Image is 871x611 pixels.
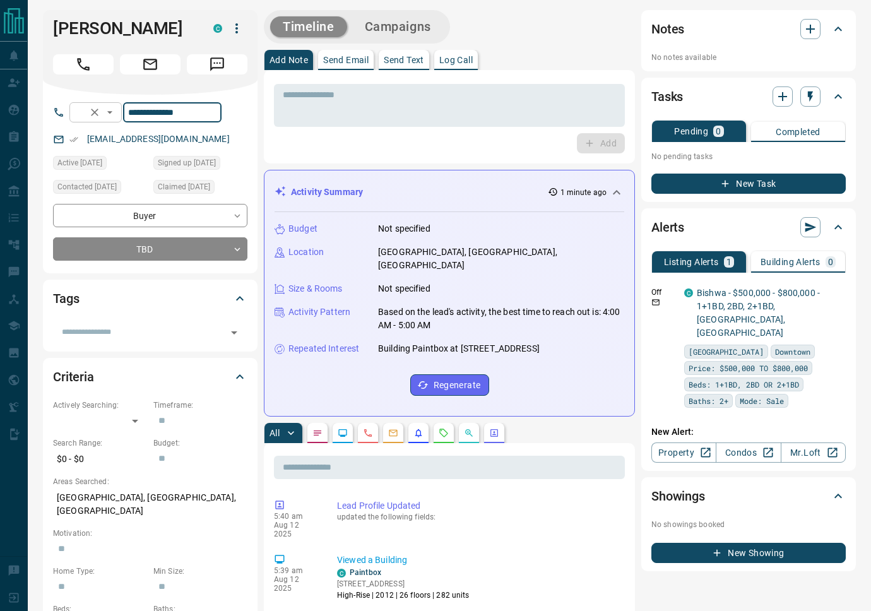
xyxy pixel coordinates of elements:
button: Campaigns [352,16,444,37]
div: Activity Summary1 minute ago [275,181,624,204]
span: Mode: Sale [740,394,784,407]
div: Tasks [651,81,846,112]
p: New Alert: [651,425,846,439]
p: Building Paintbox at [STREET_ADDRESS] [378,342,540,355]
p: Search Range: [53,437,147,449]
div: Notes [651,14,846,44]
span: Beds: 1+1BD, 2BD OR 2+1BD [689,378,799,391]
h2: Showings [651,486,705,506]
p: 1 [726,258,732,266]
a: Bishwa - $500,000 - $800,000 - 1+1BD, 2BD, 2+1BD, [GEOGRAPHIC_DATA], [GEOGRAPHIC_DATA] [697,288,820,338]
button: Open [102,105,117,120]
svg: Requests [439,428,449,438]
p: Home Type: [53,566,147,577]
svg: Emails [388,428,398,438]
p: Activity Pattern [288,305,350,319]
h2: Tasks [651,86,683,107]
p: Pending [674,127,708,136]
p: Off [651,287,677,298]
p: Activity Summary [291,186,363,199]
div: Alerts [651,212,846,242]
p: updated the following fields: [337,513,620,521]
p: [GEOGRAPHIC_DATA], [GEOGRAPHIC_DATA], [GEOGRAPHIC_DATA] [378,246,624,272]
p: Aug 12 2025 [274,575,318,593]
p: 5:40 am [274,512,318,521]
p: $0 - $0 [53,449,147,470]
span: Claimed [DATE] [158,181,210,193]
div: Criteria [53,362,247,392]
h1: [PERSON_NAME] [53,18,194,39]
p: Add Note [270,56,308,64]
p: Building Alerts [761,258,821,266]
div: Sun Jun 21 2020 [153,156,247,174]
p: Send Text [384,56,424,64]
p: 0 [716,127,721,136]
p: 1 minute ago [560,187,607,198]
p: 5:39 am [274,566,318,575]
div: Wed Feb 14 2024 [153,180,247,198]
span: Downtown [775,345,810,358]
p: Min Size: [153,566,247,577]
svg: Email Verified [69,135,78,144]
h2: Criteria [53,367,94,387]
p: High-Rise | 2012 | 26 floors | 282 units [337,590,470,601]
p: Actively Searching: [53,400,147,411]
a: Paintbox [350,568,381,577]
p: Not specified [378,282,430,295]
div: Buyer [53,204,247,227]
p: 0 [828,258,833,266]
p: Repeated Interest [288,342,359,355]
p: Location [288,246,324,259]
svg: Calls [363,428,373,438]
span: Call [53,54,114,74]
svg: Email [651,298,660,307]
p: Motivation: [53,528,247,539]
a: Condos [716,442,781,463]
div: Showings [651,481,846,511]
button: New Showing [651,543,846,563]
p: Completed [776,128,821,136]
p: Timeframe: [153,400,247,411]
div: Tags [53,283,247,314]
p: Not specified [378,222,430,235]
h2: Tags [53,288,79,309]
span: Contacted [DATE] [57,181,117,193]
p: Lead Profile Updated [337,499,620,513]
p: [STREET_ADDRESS] [337,578,470,590]
p: No notes available [651,52,846,63]
p: Based on the lead's activity, the best time to reach out is: 4:00 AM - 5:00 AM [378,305,624,332]
p: Budget [288,222,317,235]
span: Email [120,54,181,74]
p: Aug 12 2025 [274,521,318,538]
p: No showings booked [651,519,846,530]
div: Sun Jul 12 2020 [53,180,147,198]
button: New Task [651,174,846,194]
svg: Opportunities [464,428,474,438]
p: Budget: [153,437,247,449]
span: Price: $500,000 TO $800,000 [689,362,808,374]
h2: Notes [651,19,684,39]
svg: Listing Alerts [413,428,424,438]
button: Clear [86,104,104,121]
svg: Agent Actions [489,428,499,438]
p: [GEOGRAPHIC_DATA], [GEOGRAPHIC_DATA], [GEOGRAPHIC_DATA] [53,487,247,521]
div: Tue Aug 12 2025 [53,156,147,174]
div: condos.ca [337,569,346,578]
p: Log Call [439,56,473,64]
a: [EMAIL_ADDRESS][DOMAIN_NAME] [87,134,230,144]
svg: Notes [312,428,323,438]
span: Message [187,54,247,74]
p: Areas Searched: [53,476,247,487]
a: Property [651,442,716,463]
span: Signed up [DATE] [158,157,216,169]
div: condos.ca [684,288,693,297]
div: condos.ca [213,24,222,33]
p: No pending tasks [651,147,846,166]
a: Mr.Loft [781,442,846,463]
button: Open [225,324,243,341]
p: Listing Alerts [664,258,719,266]
p: Send Email [323,56,369,64]
svg: Lead Browsing Activity [338,428,348,438]
span: [GEOGRAPHIC_DATA] [689,345,764,358]
h2: Alerts [651,217,684,237]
